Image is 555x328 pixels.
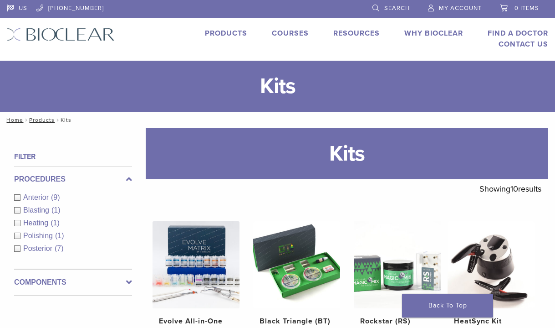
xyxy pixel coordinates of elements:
span: (9) [51,193,60,201]
a: Courses [272,29,309,38]
label: Procedures [14,174,132,185]
p: Showing results [479,179,541,198]
span: Search [384,5,410,12]
a: Products [205,29,247,38]
img: Black Triangle (BT) Kit [253,221,340,308]
a: Contact Us [499,40,548,49]
span: 10 [510,184,518,194]
h4: Filter [14,151,132,162]
span: (1) [51,206,61,214]
span: 0 items [514,5,539,12]
span: Polishing [23,232,55,239]
a: Resources [333,29,380,38]
a: Why Bioclear [404,29,463,38]
span: My Account [439,5,482,12]
span: Heating [23,219,51,227]
img: Bioclear [7,28,115,41]
a: Back To Top [402,294,493,318]
span: Anterior [23,193,51,201]
img: HeatSync Kit [448,221,535,308]
a: Home [4,117,23,123]
span: / [55,118,61,122]
span: Posterior [23,245,55,252]
img: Rockstar (RS) Polishing Kit [354,221,441,308]
h2: HeatSync Kit [454,316,528,327]
span: Blasting [23,206,51,214]
span: / [23,118,29,122]
img: Evolve All-in-One Kit [153,221,239,308]
span: (7) [55,245,64,252]
a: Find A Doctor [488,29,548,38]
span: (1) [51,219,60,227]
h1: Kits [146,128,548,179]
a: Products [29,117,55,123]
span: (1) [55,232,64,239]
label: Components [14,277,132,288]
